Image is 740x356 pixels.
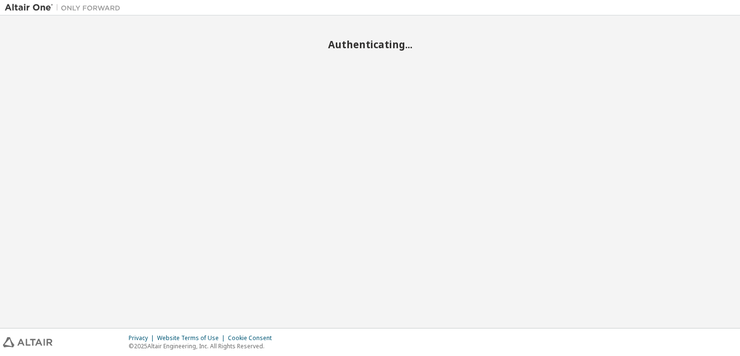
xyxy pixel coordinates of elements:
div: Website Terms of Use [157,334,228,342]
img: Altair One [5,3,125,13]
h2: Authenticating... [5,38,735,51]
p: © 2025 Altair Engineering, Inc. All Rights Reserved. [129,342,277,350]
img: altair_logo.svg [3,337,53,347]
div: Cookie Consent [228,334,277,342]
div: Privacy [129,334,157,342]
